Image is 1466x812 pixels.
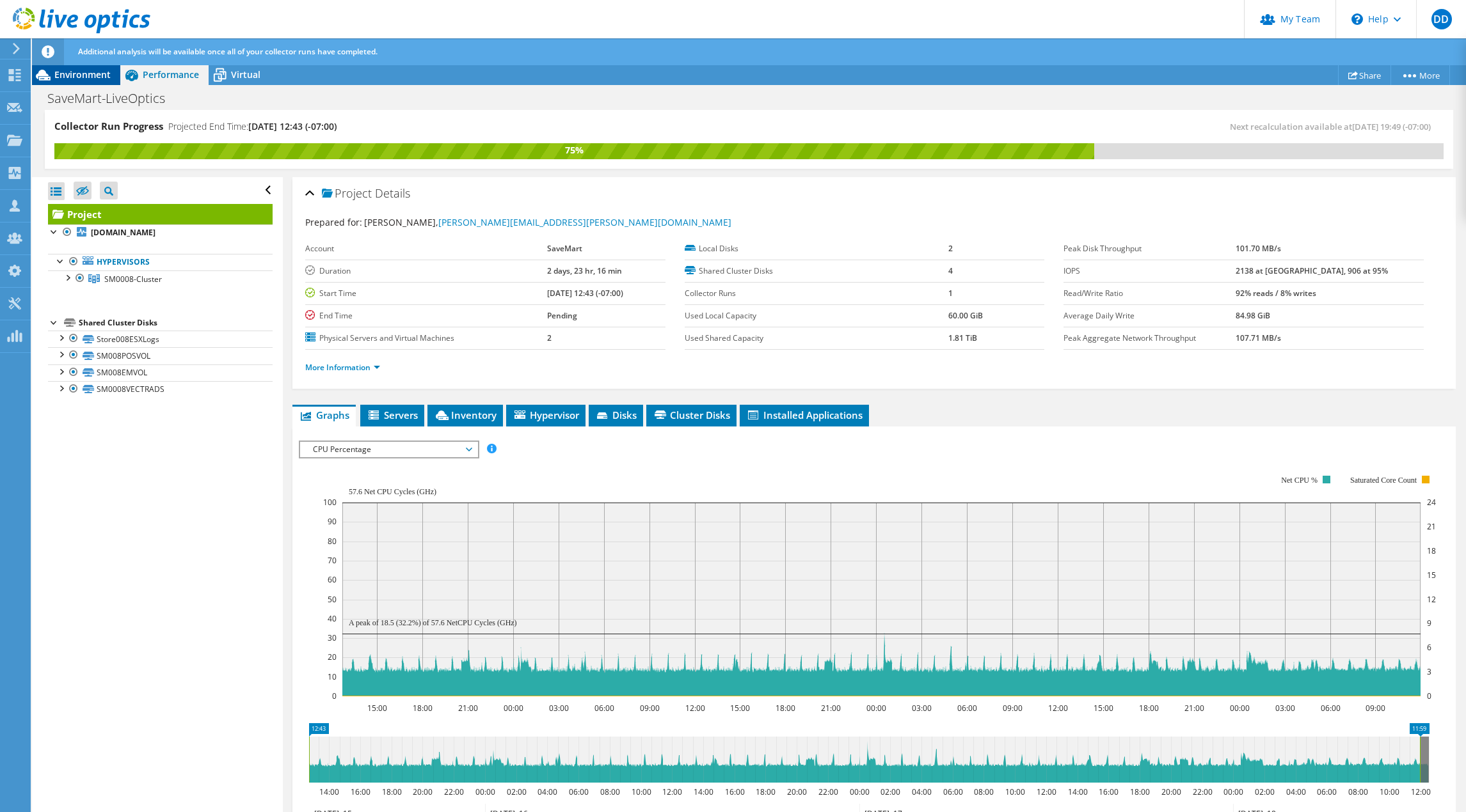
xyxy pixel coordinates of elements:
a: [DOMAIN_NAME] [48,224,273,241]
span: Installed Applications [746,409,863,421]
b: 60.00 GiB [948,310,983,321]
text: 18:00 [776,703,795,714]
a: SM0008VECTRADS [48,381,273,398]
text: 15 [1427,570,1436,581]
text: 15:00 [730,703,750,714]
text: 18 [1427,545,1436,556]
label: End Time [305,309,547,322]
span: DD [1431,9,1452,29]
a: More Information [305,362,380,373]
a: SM008EMVOL [48,364,273,381]
text: 08:00 [600,786,620,797]
text: 00:00 [475,786,495,797]
text: 18:00 [382,786,402,797]
text: 21:00 [821,703,841,714]
b: 1 [948,288,953,299]
text: 06:00 [943,786,963,797]
text: 12:00 [1037,786,1056,797]
label: Peak Disk Throughput [1064,242,1235,255]
text: 04:00 [538,786,557,797]
text: 09:00 [1366,703,1385,714]
span: CPU Percentage [307,442,471,457]
span: Graphs [299,409,349,421]
label: Used Local Capacity [685,309,948,322]
div: 75% [54,143,1094,157]
text: 0 [1427,691,1431,701]
text: Saturated Core Count [1350,476,1417,485]
b: [DATE] 12:43 (-07:00) [547,288,623,299]
text: 00:00 [1223,786,1243,797]
span: Project [322,187,372,200]
text: 16:00 [351,786,370,797]
label: Collector Runs [685,287,948,300]
b: 101.70 MB/s [1236,243,1281,254]
span: [DATE] 19:49 (-07:00) [1352,121,1431,132]
text: 10:00 [1005,786,1025,797]
text: 22:00 [1193,786,1213,797]
text: 22:00 [444,786,464,797]
text: 18:00 [1130,786,1150,797]
b: 2138 at [GEOGRAPHIC_DATA], 906 at 95% [1236,265,1388,276]
span: Disks [595,409,637,421]
text: 50 [328,594,337,605]
span: [DATE] 12:43 (-07:00) [248,120,337,132]
b: 2 days, 23 hr, 16 min [547,265,622,276]
b: 84.98 GiB [1236,310,1270,321]
text: 08:00 [974,786,994,797]
span: Details [375,185,410,201]
text: 9 [1427,618,1431,629]
text: 90 [328,516,337,527]
text: 12:00 [1411,786,1431,797]
text: 08:00 [1348,786,1368,797]
text: 03:00 [912,703,932,714]
a: Hypervisors [48,254,273,270]
text: 14:00 [1068,786,1088,797]
a: [PERSON_NAME][EMAIL_ADDRESS][PERSON_NAME][DOMAIN_NAME] [438,216,731,228]
b: 1.81 TiB [948,332,977,343]
text: 02:00 [880,786,900,797]
label: IOPS [1064,265,1235,277]
label: Account [305,242,547,255]
text: 06:00 [569,786,589,797]
text: 60 [328,574,337,585]
h1: SaveMart-LiveOptics [42,91,185,105]
span: Virtual [231,68,260,81]
span: Inventory [434,409,497,421]
b: 2 [948,243,953,254]
label: Average Daily Write [1064,309,1235,322]
text: 03:00 [549,703,569,714]
text: 24 [1427,497,1436,508]
label: Shared Cluster Disks [685,265,948,277]
text: 18:00 [1139,703,1159,714]
label: Local Disks [685,242,948,255]
text: 02:00 [507,786,527,797]
text: 40 [328,613,337,624]
label: Read/Write Ratio [1064,287,1235,300]
b: 2 [547,332,552,343]
text: 16:00 [1099,786,1119,797]
text: 03:00 [1275,703,1295,714]
text: 06:00 [1321,703,1341,714]
a: More [1390,65,1450,85]
label: Peak Aggregate Network Throughput [1064,332,1235,345]
text: 80 [328,536,337,547]
text: 57.6 Net CPU Cycles (GHz) [349,487,436,496]
text: 06:00 [1317,786,1337,797]
text: 04:00 [1286,786,1306,797]
text: 15:00 [1094,703,1113,714]
text: 15:00 [367,703,387,714]
span: Environment [54,68,111,81]
a: SM008POSVOL [48,347,273,364]
text: 70 [328,555,337,566]
text: 09:00 [1003,703,1023,714]
text: 04:00 [912,786,932,797]
b: [DOMAIN_NAME] [91,227,155,238]
a: Store008ESXLogs [48,331,273,347]
text: 00:00 [1230,703,1250,714]
text: 30 [328,632,337,643]
span: Performance [143,68,199,81]
text: 21:00 [1184,703,1204,714]
label: Physical Servers and Virtual Machines [305,332,547,345]
text: 12:00 [1048,703,1068,714]
text: 02:00 [1255,786,1275,797]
